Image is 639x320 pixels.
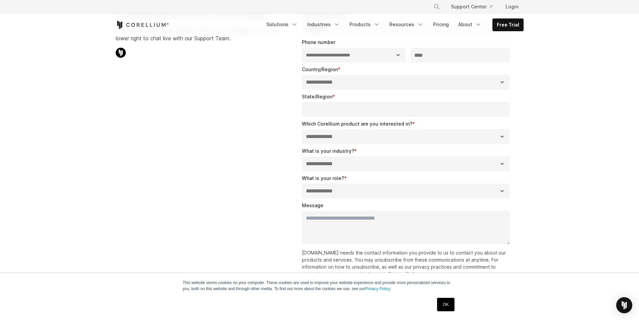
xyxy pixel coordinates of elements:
a: Login [500,1,524,13]
a: Privacy Policy [388,271,420,277]
span: Phone number [302,39,335,45]
a: OK [437,298,454,311]
div: Navigation Menu [262,18,524,31]
span: What is your industry? [302,148,354,154]
a: Industries [303,18,344,31]
a: Solutions [262,18,302,31]
p: [DOMAIN_NAME] needs the contact information you provide to us to contact you about our products a... [302,249,513,277]
a: Products [345,18,384,31]
button: Search [431,1,443,13]
a: Privacy Policy. [365,286,391,291]
a: Free Trial [493,19,523,31]
a: Pricing [429,18,453,31]
span: Which Corellium product are you interested in? [302,121,412,127]
a: About [454,18,486,31]
span: State/Region [302,94,332,99]
a: Support Center [445,1,497,13]
span: Country/Region [302,66,338,72]
div: Open Intercom Messenger [616,297,632,313]
a: Corellium Home [116,21,169,29]
span: What is your role? [302,175,344,181]
img: Corellium Chat Icon [116,48,126,58]
p: This website stores cookies on your computer. These cookies are used to improve your website expe... [183,280,457,292]
div: Navigation Menu [425,1,524,13]
span: Message [302,202,323,208]
a: Resources [385,18,428,31]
